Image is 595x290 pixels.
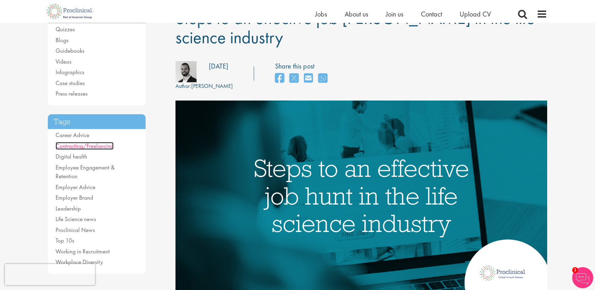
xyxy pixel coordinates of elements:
h3: Tags [48,114,146,129]
a: share on facebook [275,71,284,86]
a: Jobs [315,9,327,19]
a: Employer Brand [56,194,93,201]
a: Join us [386,9,403,19]
span: Author: [175,82,191,90]
div: [DATE] [209,61,228,71]
a: About us [345,9,368,19]
a: Digital health [56,153,87,160]
a: Contracting/Freelancing [56,142,114,150]
span: Steps to an effective job [PERSON_NAME] in the life science industry [175,7,535,49]
a: share on whats app [318,71,327,86]
a: Videos [56,58,71,65]
a: share on twitter [289,71,299,86]
a: Proclinical News [56,226,95,234]
a: Top 10s [56,237,74,244]
a: Infographics [56,68,84,76]
a: Contact [421,9,442,19]
a: Employee Engagement & Retention [56,163,115,180]
a: Blogs [56,36,69,44]
a: share on email [304,71,313,86]
a: Quizzes [56,25,75,33]
label: Share this post [275,61,331,71]
a: Workplace Diversity [56,258,103,266]
div: [PERSON_NAME] [175,82,233,90]
a: Employer Advice [56,183,95,191]
a: Press releases [56,90,88,97]
a: Upload CV [460,9,491,19]
a: Working in Recruitment [56,247,110,255]
a: Case studies [56,79,85,87]
span: 1 [572,267,578,273]
img: Chatbot [572,267,593,288]
a: Guidebooks [56,47,84,54]
iframe: reCAPTCHA [5,264,95,285]
a: Life Science news [56,215,96,223]
a: Leadership [56,205,81,212]
img: 76d2c18e-6ce3-4617-eefd-08d5a473185b [175,61,197,82]
a: Career Advice [56,131,89,139]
